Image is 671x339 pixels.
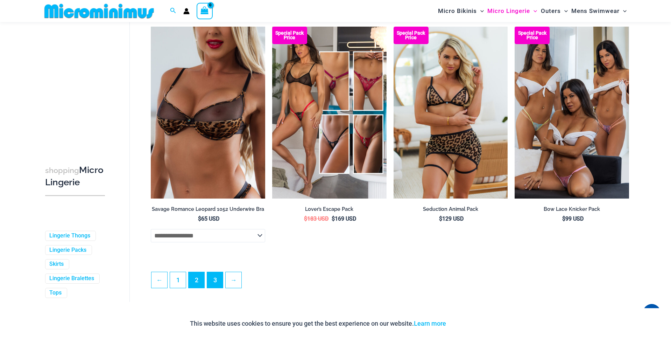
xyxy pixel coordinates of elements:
[207,272,223,288] a: Page 3
[394,31,429,40] b: Special Pack Price
[562,215,565,222] span: $
[151,27,265,198] a: Savage Romance Leopard 1052 Underwire Bra 01Savage Romance Leopard 1052 Underwire Bra 02Savage Ro...
[394,206,508,215] a: Seduction Animal Pack
[304,215,329,222] bdi: 183 USD
[561,2,568,20] span: Menu Toggle
[45,2,108,142] iframe: TrustedSite Certified
[541,2,561,20] span: Outers
[515,206,629,213] h2: Bow Lace Knicker Pack
[515,27,629,198] img: Bow Lace Knicker Pack
[439,215,442,222] span: $
[570,2,628,20] a: Mens SwimwearMenu ToggleMenu Toggle
[190,318,446,329] p: This website uses cookies to ensure you get the best experience on our website.
[394,27,508,198] img: Seduction Animal 1034 Bra 6034 Thong 5019 Skirt 02
[438,2,477,20] span: Micro Bikinis
[151,272,167,288] a: ←
[151,206,265,213] h2: Savage Romance Leopard 1052 Underwire Bra
[170,272,186,288] a: Page 1
[620,2,627,20] span: Menu Toggle
[198,215,219,222] bdi: 65 USD
[272,206,387,215] a: Lover’s Escape Pack
[394,27,508,198] a: Seduction Animal 1034 Bra 6034 Thong 5019 Skirt 02 Seduction Animal 1034 Bra 6034 Thong 5019 Skir...
[435,1,629,21] nav: Site Navigation
[571,2,620,20] span: Mens Swimwear
[45,164,105,188] h3: Micro Lingerie
[151,272,629,292] nav: Product Pagination
[486,2,539,20] a: Micro LingerieMenu ToggleMenu Toggle
[49,247,86,254] a: Lingerie Packs
[49,232,90,240] a: Lingerie Thongs
[151,206,265,215] a: Savage Romance Leopard 1052 Underwire Bra
[189,272,204,288] span: Page 2
[42,3,157,19] img: MM SHOP LOGO FLAT
[414,320,446,327] a: Learn more
[562,215,584,222] bdi: 99 USD
[198,215,201,222] span: $
[436,2,486,20] a: Micro BikinisMenu ToggleMenu Toggle
[394,206,508,213] h2: Seduction Animal Pack
[197,3,213,19] a: View Shopping Cart, empty
[49,261,64,268] a: Skirts
[451,315,481,332] button: Accept
[439,215,464,222] bdi: 129 USD
[477,2,484,20] span: Menu Toggle
[272,31,307,40] b: Special Pack Price
[49,289,62,297] a: Tops
[487,2,530,20] span: Micro Lingerie
[183,8,190,14] a: Account icon link
[151,27,265,198] img: Savage Romance Leopard 1052 Underwire Bra 01
[226,272,241,288] a: →
[515,27,629,198] a: Bow Lace Knicker Pack Bow Lace Mint Multi 601 Thong 03Bow Lace Mint Multi 601 Thong 03
[332,215,335,222] span: $
[45,166,79,175] span: shopping
[170,7,176,15] a: Search icon link
[332,215,356,222] bdi: 169 USD
[515,206,629,215] a: Bow Lace Knicker Pack
[272,27,387,198] img: Lovers Escape Pack
[49,275,94,282] a: Lingerie Bralettes
[515,31,550,40] b: Special Pack Price
[272,27,387,198] a: Lovers Escape Pack Zoe Deep Red 689 Micro Thong 04Zoe Deep Red 689 Micro Thong 04
[304,215,307,222] span: $
[539,2,570,20] a: OutersMenu ToggleMenu Toggle
[272,206,387,213] h2: Lover’s Escape Pack
[530,2,537,20] span: Menu Toggle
